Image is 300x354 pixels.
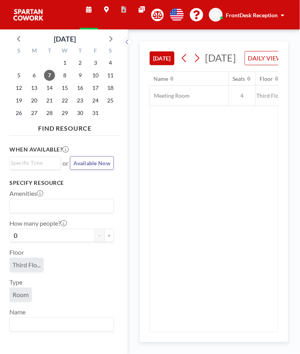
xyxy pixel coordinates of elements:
[13,108,24,119] span: Sunday, October 26, 2025
[90,82,101,93] span: Friday, October 17, 2025
[95,229,104,242] button: -
[13,70,24,81] span: Sunday, October 5, 2025
[57,46,73,57] div: W
[10,199,113,213] div: Search for option
[103,46,118,57] div: S
[212,11,219,18] span: FR
[44,108,55,119] span: Tuesday, October 28, 2025
[88,46,103,57] div: F
[13,95,24,106] span: Sunday, October 19, 2025
[9,248,24,256] label: Floor
[44,82,55,93] span: Tuesday, October 14, 2025
[10,157,60,169] div: Search for option
[29,95,40,106] span: Monday, October 20, 2025
[13,7,44,23] img: organization-logo
[9,190,43,197] label: Amenities
[29,108,40,119] span: Monday, October 27, 2025
[229,92,256,99] span: 4
[154,75,168,82] div: Name
[9,278,22,286] label: Type
[75,95,86,106] span: Thursday, October 23, 2025
[105,95,116,106] span: Saturday, October 25, 2025
[205,52,236,64] span: [DATE]
[11,319,109,330] input: Search for option
[72,46,88,57] div: T
[11,46,27,57] div: S
[9,308,26,316] label: Name
[226,12,278,18] span: FrontDesk Reception
[104,229,114,242] button: +
[233,75,245,82] div: Seats
[260,75,273,82] div: Floor
[75,108,86,119] span: Thursday, October 30, 2025
[29,82,40,93] span: Monday, October 13, 2025
[59,108,70,119] span: Wednesday, October 29, 2025
[9,219,67,227] label: How many people?
[59,82,70,93] span: Wednesday, October 15, 2025
[62,159,68,167] span: or
[256,92,284,99] span: Third Flo...
[29,70,40,81] span: Monday, October 6, 2025
[9,121,120,132] h4: FIND RESOURCE
[42,46,57,57] div: T
[11,201,109,211] input: Search for option
[105,82,116,93] span: Saturday, October 18, 2025
[70,156,114,170] button: Available Now
[44,70,55,81] span: Tuesday, October 7, 2025
[105,57,116,68] span: Saturday, October 4, 2025
[90,95,101,106] span: Friday, October 24, 2025
[9,179,114,186] h3: Specify resource
[27,46,42,57] div: M
[105,70,116,81] span: Saturday, October 11, 2025
[73,160,110,166] span: Available Now
[54,33,76,44] div: [DATE]
[13,82,24,93] span: Sunday, October 12, 2025
[10,318,113,331] div: Search for option
[150,92,190,99] span: Meeting Room
[59,57,70,68] span: Wednesday, October 1, 2025
[13,291,29,298] span: Room
[44,95,55,106] span: Tuesday, October 21, 2025
[13,261,40,268] span: Third Flo...
[90,108,101,119] span: Friday, October 31, 2025
[90,70,101,81] span: Friday, October 10, 2025
[59,95,70,106] span: Wednesday, October 22, 2025
[59,70,70,81] span: Wednesday, October 8, 2025
[90,57,101,68] span: Friday, October 3, 2025
[75,57,86,68] span: Thursday, October 2, 2025
[247,53,284,63] span: DAILY VIEW
[75,82,86,93] span: Thursday, October 16, 2025
[150,51,174,65] button: [DATE]
[75,70,86,81] span: Thursday, October 9, 2025
[11,159,56,167] input: Search for option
